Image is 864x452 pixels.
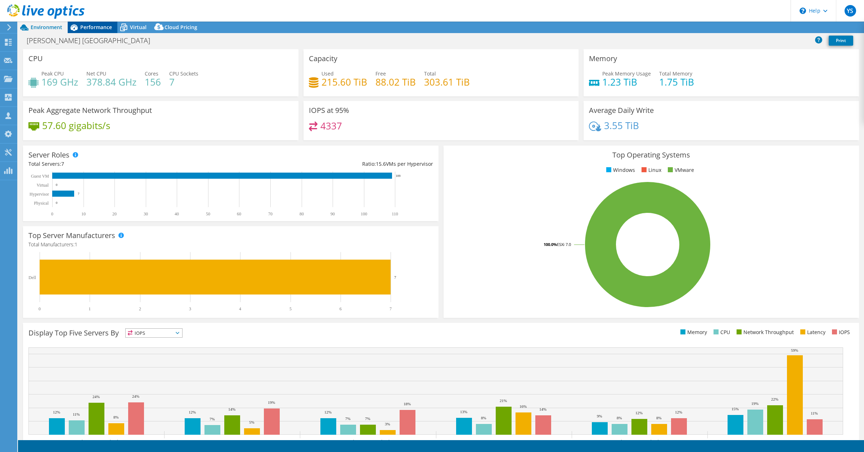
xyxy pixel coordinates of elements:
[800,8,806,14] svg: \n
[791,348,798,352] text: 59%
[145,70,158,77] span: Cores
[28,241,433,248] h4: Total Manufacturers:
[321,78,367,86] h4: 215.60 TiB
[557,242,571,247] tspan: ESXi 7.0
[56,183,58,187] text: 0
[602,78,651,86] h4: 1.23 TiB
[268,400,275,405] text: 19%
[126,329,182,337] span: IOPS
[31,174,49,179] text: Guest VM
[37,183,49,188] text: Virtual
[132,394,139,398] text: 24%
[539,407,546,411] text: 14%
[602,70,651,77] span: Peak Memory Usage
[324,410,332,414] text: 12%
[798,328,825,336] li: Latency
[75,241,77,248] span: 1
[86,70,106,77] span: Net CPU
[811,411,818,415] text: 11%
[320,122,342,130] h4: 4337
[169,70,198,77] span: CPU Sockets
[659,70,692,77] span: Total Memory
[345,416,351,421] text: 7%
[189,306,191,311] text: 3
[41,78,78,86] h4: 169 GHz
[346,439,390,444] text: prod-esx02.manage.local
[89,306,91,311] text: 1
[424,78,470,86] h4: 303.61 TiB
[460,410,467,414] text: 13%
[189,410,196,414] text: 12%
[78,192,80,196] text: 7
[481,416,486,420] text: 8%
[640,166,661,174] li: Linux
[597,414,602,418] text: 9%
[28,106,152,114] h3: Peak Aggregate Network Throughput
[385,422,390,426] text: 3%
[31,24,62,31] span: Environment
[589,106,654,114] h3: Average Daily Write
[145,78,161,86] h4: 156
[375,78,416,86] h4: 88.02 TiB
[390,306,392,311] text: 7
[228,407,235,411] text: 14%
[394,275,396,279] text: 7
[376,160,386,167] span: 15.6
[249,420,255,424] text: 5%
[830,328,850,336] li: IOPS
[309,106,349,114] h3: IOPS at 95%
[396,174,401,178] text: 109
[34,201,49,206] text: Physical
[365,416,370,421] text: 7%
[620,439,659,444] text: dr-esx03.manage.local
[771,397,778,401] text: 22%
[28,232,115,239] h3: Top Server Manufacturers
[675,410,682,414] text: 12%
[113,415,119,419] text: 8%
[300,211,304,216] text: 80
[75,439,118,444] text: prod-esx03.manage.local
[544,242,557,247] tspan: 100.0%
[361,211,367,216] text: 100
[169,78,198,86] h4: 7
[28,151,69,159] h3: Server Roles
[239,306,241,311] text: 4
[80,24,112,31] span: Performance
[28,55,43,63] h3: CPU
[656,416,662,420] text: 8%
[519,404,527,408] text: 16%
[81,211,86,216] text: 10
[635,411,643,415] text: 12%
[56,201,58,205] text: 0
[829,36,853,46] a: Print
[39,306,41,311] text: 0
[61,160,64,167] span: 7
[210,417,215,421] text: 7%
[735,328,794,336] li: Network Throughput
[666,166,694,174] li: VMware
[392,211,398,216] text: 110
[86,78,136,86] h4: 378.84 GHz
[500,398,507,403] text: 21%
[604,166,635,174] li: Windows
[679,328,707,336] li: Memory
[93,394,100,399] text: 24%
[23,37,161,45] h1: [PERSON_NAME] [GEOGRAPHIC_DATA]
[339,306,342,311] text: 6
[53,410,60,414] text: 12%
[289,306,292,311] text: 5
[165,24,197,31] span: Cloud Pricing
[321,70,334,77] span: Used
[712,328,730,336] li: CPU
[449,151,854,159] h3: Top Operating Systems
[330,211,335,216] text: 90
[268,211,273,216] text: 70
[617,416,622,420] text: 8%
[375,70,386,77] span: Free
[42,122,110,129] h4: 57.60 gigabits/s
[424,70,436,77] span: Total
[237,211,241,216] text: 60
[144,211,148,216] text: 30
[28,275,36,280] text: Dell
[845,5,856,17] span: YS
